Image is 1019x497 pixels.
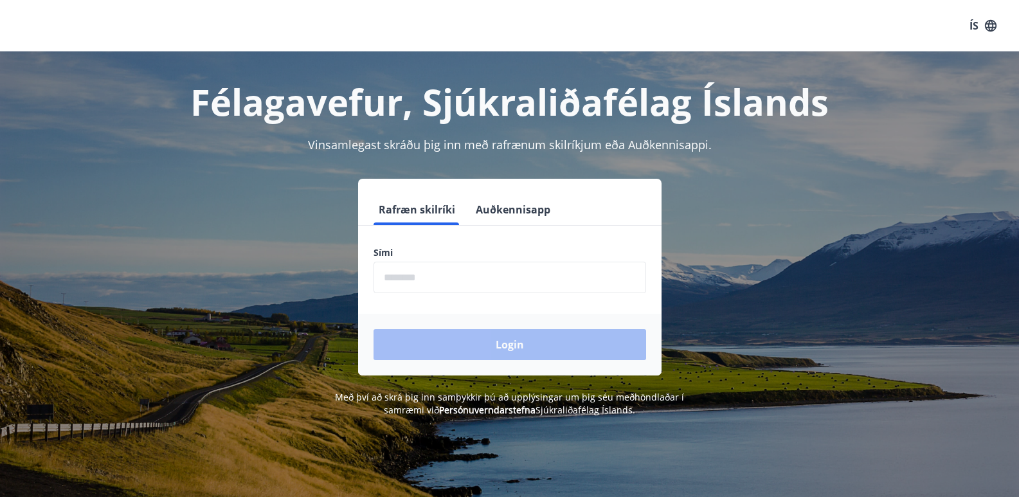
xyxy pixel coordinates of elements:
[471,194,555,225] button: Auðkennisapp
[335,391,684,416] span: Með því að skrá þig inn samþykkir þú að upplýsingar um þig séu meðhöndlaðar í samræmi við Sjúkral...
[439,404,536,416] a: Persónuverndarstefna
[962,14,1004,37] button: ÍS
[308,137,712,152] span: Vinsamlegast skráðu þig inn með rafrænum skilríkjum eða Auðkennisappi.
[62,77,957,126] h1: Félagavefur, Sjúkraliðafélag Íslands
[374,194,460,225] button: Rafræn skilríki
[374,246,646,259] label: Sími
